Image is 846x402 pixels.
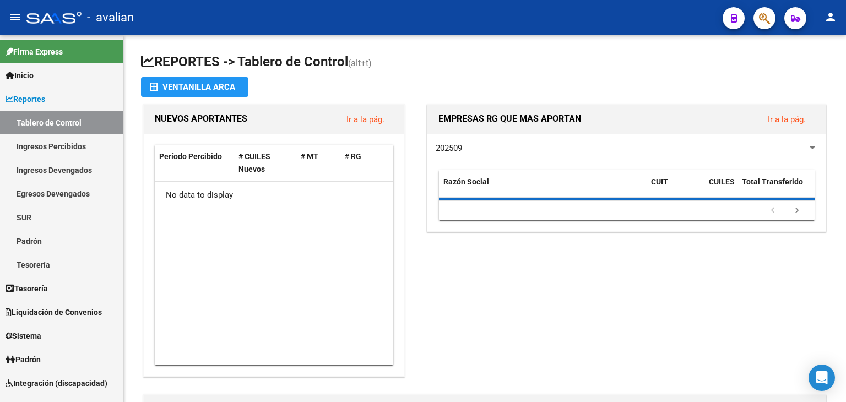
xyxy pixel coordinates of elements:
[301,152,318,161] span: # MT
[338,109,393,129] button: Ir a la pág.
[141,53,828,72] h1: REPORTES -> Tablero de Control
[436,143,462,153] span: 202509
[651,177,668,186] span: CUIT
[742,177,803,186] span: Total Transferido
[348,58,372,68] span: (alt+t)
[6,354,41,366] span: Padrón
[438,113,581,124] span: EMPRESAS RG QUE MAS APORTAN
[141,77,248,97] button: Ventanilla ARCA
[709,177,735,186] span: CUILES
[87,6,134,30] span: - avalian
[234,145,297,181] datatable-header-cell: # CUILES Nuevos
[346,115,384,124] a: Ir a la pág.
[296,145,340,181] datatable-header-cell: # MT
[155,145,234,181] datatable-header-cell: Período Percibido
[6,93,45,105] span: Reportes
[150,77,240,97] div: Ventanilla ARCA
[6,69,34,82] span: Inicio
[155,182,393,209] div: No data to display
[6,306,102,318] span: Liquidación de Convenios
[824,10,837,24] mat-icon: person
[238,152,270,173] span: # CUILES Nuevos
[159,152,222,161] span: Período Percibido
[768,115,806,124] a: Ir a la pág.
[9,10,22,24] mat-icon: menu
[6,283,48,295] span: Tesorería
[443,177,489,186] span: Razón Social
[6,330,41,342] span: Sistema
[647,170,704,207] datatable-header-cell: CUIT
[704,170,737,207] datatable-header-cell: CUILES
[345,152,361,161] span: # RG
[762,205,783,217] a: go to previous page
[439,170,647,207] datatable-header-cell: Razón Social
[340,145,384,181] datatable-header-cell: # RG
[809,365,835,391] div: Open Intercom Messenger
[6,377,107,389] span: Integración (discapacidad)
[6,46,63,58] span: Firma Express
[155,113,247,124] span: NUEVOS APORTANTES
[737,170,815,207] datatable-header-cell: Total Transferido
[787,205,807,217] a: go to next page
[759,109,815,129] button: Ir a la pág.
